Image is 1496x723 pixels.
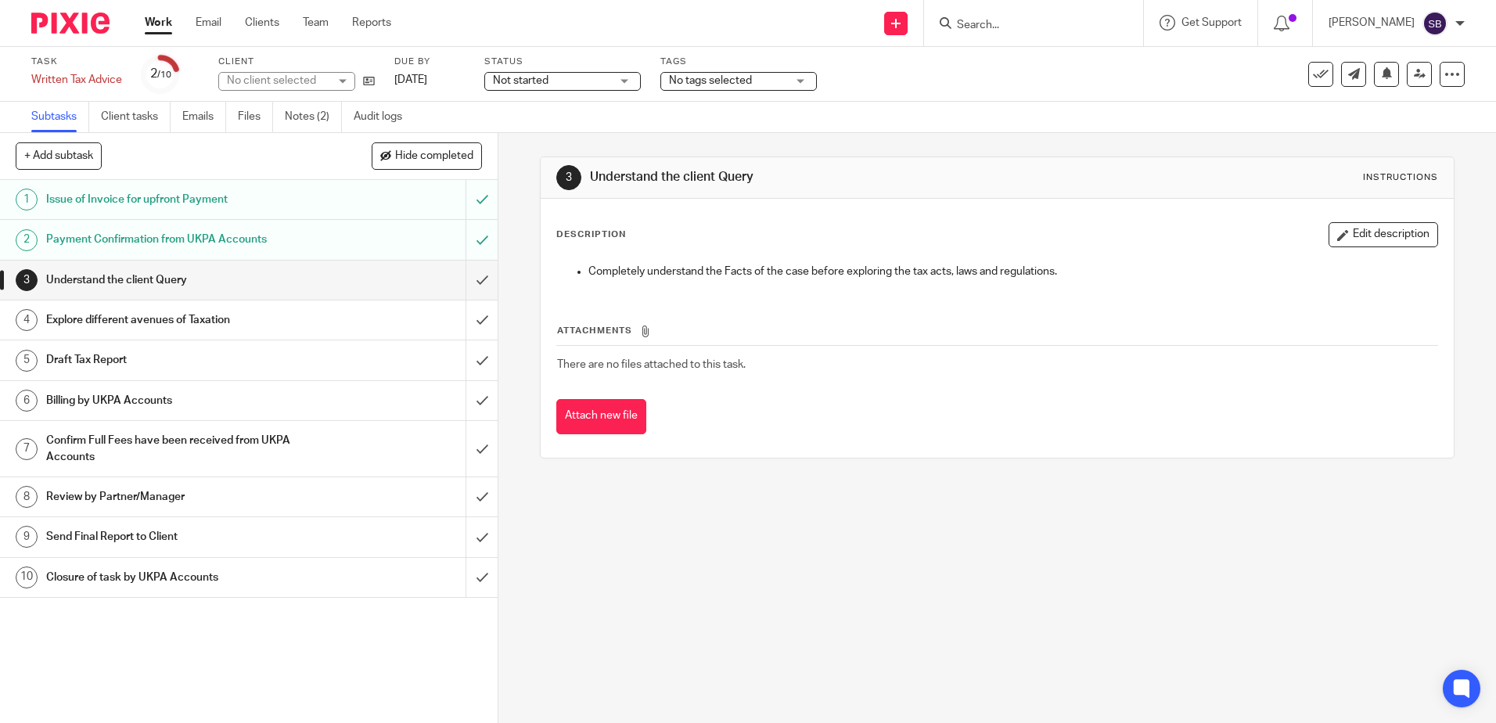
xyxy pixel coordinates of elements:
h1: Issue of Invoice for upfront Payment [46,188,315,211]
label: Due by [394,56,465,68]
div: 7 [16,438,38,460]
h1: Understand the client Query [590,169,1030,185]
h1: Draft Tax Report [46,348,315,372]
a: Team [303,15,329,31]
div: 10 [16,567,38,588]
p: [PERSON_NAME] [1329,15,1415,31]
span: Get Support [1181,17,1242,28]
div: 3 [16,269,38,291]
div: Instructions [1363,171,1438,184]
a: Client tasks [101,102,171,132]
button: Edit description [1329,222,1438,247]
div: No client selected [227,73,329,88]
img: svg%3E [1422,11,1447,36]
h1: Closure of task by UKPA Accounts [46,566,315,589]
button: Attach new file [556,399,646,434]
span: Attachments [557,326,632,335]
label: Tags [660,56,817,68]
h1: Explore different avenues of Taxation [46,308,315,332]
span: Hide completed [395,150,473,163]
a: Notes (2) [285,102,342,132]
a: Clients [245,15,279,31]
div: 3 [556,165,581,190]
div: 5 [16,350,38,372]
label: Task [31,56,122,68]
h1: Review by Partner/Manager [46,485,315,509]
h1: Billing by UKPA Accounts [46,389,315,412]
div: 8 [16,486,38,508]
div: 4 [16,309,38,331]
div: 2 [150,65,171,83]
span: No tags selected [669,75,752,86]
a: Subtasks [31,102,89,132]
div: 1 [16,189,38,210]
a: Files [238,102,273,132]
a: Audit logs [354,102,414,132]
h1: Confirm Full Fees have been received from UKPA Accounts [46,429,315,469]
a: Reports [352,15,391,31]
a: Email [196,15,221,31]
a: Emails [182,102,226,132]
p: Completely understand the Facts of the case before exploring the tax acts, laws and regulations. [588,264,1437,279]
h1: Payment Confirmation from UKPA Accounts [46,228,315,251]
input: Search [955,19,1096,33]
label: Status [484,56,641,68]
h1: Understand the client Query [46,268,315,292]
label: Client [218,56,375,68]
h1: Send Final Report to Client [46,525,315,549]
span: Not started [493,75,548,86]
button: + Add subtask [16,142,102,169]
div: 6 [16,390,38,412]
div: 9 [16,526,38,548]
img: Pixie [31,13,110,34]
small: /10 [157,70,171,79]
div: 2 [16,229,38,251]
button: Hide completed [372,142,482,169]
p: Description [556,228,626,241]
a: Work [145,15,172,31]
div: Written Tax Advice [31,72,122,88]
span: There are no files attached to this task. [557,359,746,370]
span: [DATE] [394,74,427,85]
